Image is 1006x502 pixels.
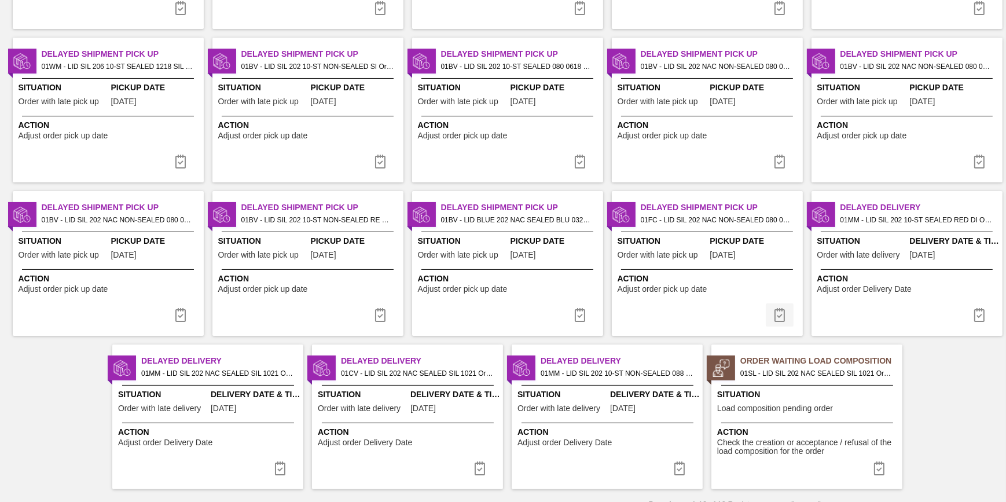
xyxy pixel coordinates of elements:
[266,457,294,480] div: Complete task: 6814072
[341,367,494,380] span: 01CV - LID SIL 202 NAC SEALED SIL 1021 Order - 766308
[618,285,707,294] span: Adjust order pick up date
[373,155,387,168] img: icon-task complete
[817,273,1000,285] span: Action
[273,461,287,475] img: icon-task complete
[241,48,403,60] span: Delayed Shipment Pick Up
[19,119,201,131] span: Action
[972,1,986,15] img: icon-task complete
[618,273,800,285] span: Action
[118,404,201,413] span: Order with late delivery
[241,201,403,214] span: Delayed Shipment Pick Up
[318,404,401,413] span: Order with late delivery
[441,60,594,73] span: 01BV - LID SIL 202 10-ST SEALED 080 0618 ULT 06 Order - 769418
[13,53,31,70] img: status
[618,251,698,259] span: Order with late pick up
[410,404,436,413] span: 08/07/2025,
[311,251,336,259] span: 08/12/2025
[965,303,993,327] button: icon-task complete
[517,438,612,447] span: Adjust order Delivery Date
[366,303,394,327] button: icon-task complete
[817,285,912,294] span: Adjust order Delivery Date
[174,308,188,322] img: icon-task complete
[241,214,394,226] span: 01BV - LID SIL 202 10-ST NON-SEALED RE Order - 769422
[573,308,587,322] img: icon-task complete
[418,235,508,247] span: Situation
[311,82,401,94] span: Pickup Date
[610,389,700,401] span: Delivery Date & Time
[840,214,993,226] span: 01MM - LID SIL 202 10-ST SEALED RED DI Order - 770472
[341,355,503,367] span: Delayed Delivery
[541,367,693,380] span: 01MM - LID SIL 202 10-ST NON-SEALED 088 0824 SI Order - 770470
[618,82,707,94] span: Situation
[42,48,204,60] span: Delayed Shipment Pick Up
[441,48,603,60] span: Delayed Shipment Pick Up
[42,201,204,214] span: Delayed Shipment Pick Up
[13,206,31,223] img: status
[865,457,893,480] button: icon-task complete
[218,273,401,285] span: Action
[413,53,430,70] img: status
[366,150,394,173] div: Complete task: 6813897
[865,457,893,480] div: Complete task: 6816292
[717,438,899,456] span: Check the creation or acceptance / refusal of the load composition for the order
[118,438,212,447] span: Adjust order Delivery Date
[111,82,201,94] span: Pickup Date
[19,82,108,94] span: Situation
[266,457,294,480] button: icon-task complete
[418,97,498,106] span: Order with late pick up
[218,97,299,106] span: Order with late pick up
[466,457,494,480] div: Complete task: 6814073
[766,303,794,327] div: Complete task: 6813914
[666,457,693,480] div: Complete task: 6814078
[466,457,494,480] button: icon-task complete
[511,97,536,106] span: 08/12/2025
[218,119,401,131] span: Action
[840,201,1003,214] span: Delayed Delivery
[213,53,230,70] img: status
[566,150,594,173] button: icon-task complete
[174,1,188,15] img: icon-task complete
[965,150,993,173] div: Complete task: 6813900
[773,1,787,15] img: icon-task complete
[766,150,794,173] div: Complete task: 6813899
[118,389,208,401] span: Situation
[167,303,194,327] button: icon-task complete
[541,355,703,367] span: Delayed Delivery
[141,367,294,380] span: 01MM - LID SIL 202 NAC SEALED SIL 1021 Order - 770471
[418,131,508,140] span: Adjust order pick up date
[473,461,487,475] img: icon-task complete
[167,303,194,327] div: Complete task: 6813901
[972,155,986,168] img: icon-task complete
[812,206,829,223] img: status
[19,285,108,294] span: Adjust order pick up date
[566,303,594,327] div: Complete task: 6813903
[713,360,730,377] img: status
[318,389,407,401] span: Situation
[418,273,600,285] span: Action
[111,235,201,247] span: Pickup Date
[19,235,108,247] span: Situation
[167,150,194,173] div: Complete task: 6813895
[618,97,698,106] span: Order with late pick up
[441,201,603,214] span: Delayed Shipment Pick Up
[311,235,401,247] span: Pickup Date
[19,97,99,106] span: Order with late pick up
[618,235,707,247] span: Situation
[766,303,794,327] button: icon-task complete
[513,360,530,377] img: status
[910,251,935,259] span: 08/13/2025,
[710,82,800,94] span: Pickup Date
[313,360,331,377] img: status
[573,1,587,15] img: icon-task complete
[511,251,536,259] span: 08/12/2025
[111,97,137,106] span: 08/12/2025
[418,82,508,94] span: Situation
[710,251,736,259] span: 08/13/2025
[612,53,630,70] img: status
[840,48,1003,60] span: Delayed Shipment Pick Up
[19,131,108,140] span: Adjust order pick up date
[418,251,498,259] span: Order with late pick up
[573,155,587,168] img: icon-task complete
[710,235,800,247] span: Pickup Date
[517,404,600,413] span: Order with late delivery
